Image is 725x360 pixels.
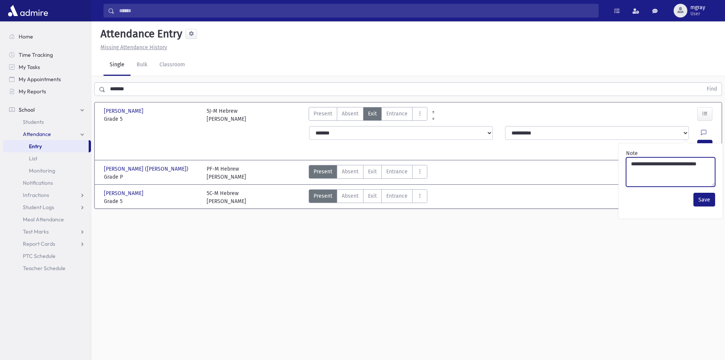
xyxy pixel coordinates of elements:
[23,253,56,259] span: PTC Schedule
[314,192,332,200] span: Present
[97,27,182,40] h5: Attendance Entry
[29,167,55,174] span: Monitoring
[3,177,91,189] a: Notifications
[386,168,408,176] span: Entrance
[3,213,91,226] a: Meal Attendance
[207,189,246,205] div: 5C-M Hebrew [PERSON_NAME]
[3,201,91,213] a: Student Logs
[309,107,427,123] div: AttTypes
[104,189,145,197] span: [PERSON_NAME]
[309,165,427,181] div: AttTypes
[3,250,91,262] a: PTC Schedule
[3,165,91,177] a: Monitoring
[3,238,91,250] a: Report Cards
[3,262,91,274] a: Teacher Schedule
[104,54,131,76] a: Single
[3,189,91,201] a: Infractions
[19,76,61,83] span: My Appointments
[115,4,598,18] input: Search
[23,179,53,186] span: Notifications
[3,152,91,165] a: List
[104,197,199,205] span: Grade 5
[386,192,408,200] span: Entrance
[23,131,51,138] span: Attendance
[207,107,246,123] div: 5J-M Hebrew [PERSON_NAME]
[19,106,35,113] span: School
[3,73,91,85] a: My Appointments
[23,192,49,198] span: Infractions
[97,44,167,51] a: Missing Attendance History
[702,83,722,96] button: Find
[19,33,33,40] span: Home
[3,226,91,238] a: Test Marks
[19,88,46,95] span: My Reports
[3,85,91,98] a: My Reports
[104,115,199,123] span: Grade 5
[19,64,40,70] span: My Tasks
[368,110,377,118] span: Exit
[23,228,49,235] span: Test Marks
[3,61,91,73] a: My Tasks
[342,110,359,118] span: Absent
[19,51,53,58] span: Time Tracking
[314,168,332,176] span: Present
[23,204,54,211] span: Student Logs
[29,155,37,162] span: List
[104,173,199,181] span: Grade P
[23,216,64,223] span: Meal Attendance
[100,44,167,51] u: Missing Attendance History
[342,192,359,200] span: Absent
[693,193,715,206] button: Save
[342,168,359,176] span: Absent
[368,168,377,176] span: Exit
[207,165,246,181] div: PF-M Hebrew [PERSON_NAME]
[314,110,332,118] span: Present
[3,104,91,116] a: School
[368,192,377,200] span: Exit
[3,49,91,61] a: Time Tracking
[104,165,190,173] span: [PERSON_NAME] ([PERSON_NAME])
[3,116,91,128] a: Students
[690,5,705,11] span: mgray
[131,54,153,76] a: Bulk
[690,11,705,17] span: User
[153,54,191,76] a: Classroom
[309,189,427,205] div: AttTypes
[104,107,145,115] span: [PERSON_NAME]
[3,30,91,43] a: Home
[23,118,44,125] span: Students
[3,128,91,140] a: Attendance
[23,265,65,272] span: Teacher Schedule
[3,140,89,152] a: Entry
[6,3,50,18] img: AdmirePro
[29,143,42,150] span: Entry
[626,149,638,157] label: Note
[386,110,408,118] span: Entrance
[23,240,55,247] span: Report Cards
